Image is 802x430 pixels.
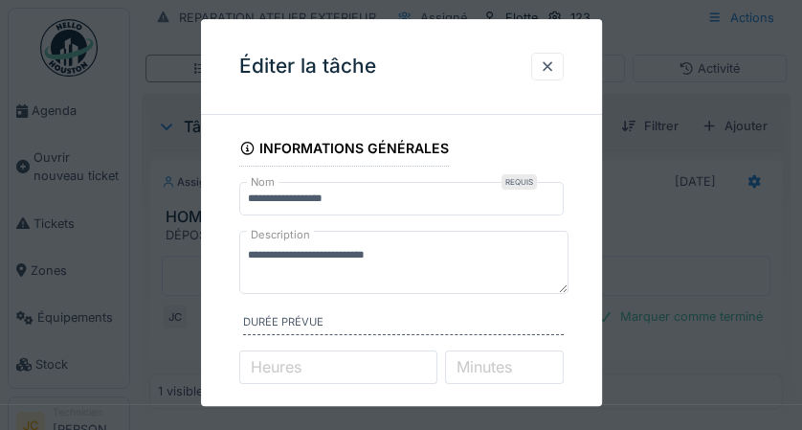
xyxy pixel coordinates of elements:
[239,55,376,79] h3: Éditer la tâche
[247,355,305,378] label: Heures
[453,355,516,378] label: Minutes
[243,315,564,336] label: Durée prévue
[247,223,314,247] label: Description
[247,174,278,191] label: Nom
[501,174,537,190] div: Requis
[239,134,450,167] div: Informations générales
